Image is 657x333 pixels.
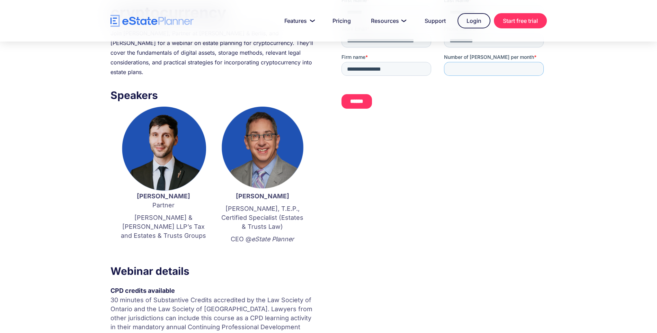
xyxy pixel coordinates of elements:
[110,263,316,279] h3: Webinar details
[416,14,454,28] a: Support
[276,14,321,28] a: Features
[324,14,359,28] a: Pricing
[137,192,190,200] strong: [PERSON_NAME]
[110,87,316,103] h3: Speakers
[220,204,305,231] p: [PERSON_NAME], T.E.P., Certified Specialist (Estates & Trusts Law)
[220,247,305,256] p: ‍
[458,13,490,28] a: Login
[110,15,194,27] a: home
[110,287,175,294] strong: CPD credits available
[110,28,316,77] div: Join [PERSON_NAME], Partner at [PERSON_NAME] & Berlis, and [PERSON_NAME] for a webinar on estate ...
[220,235,305,244] p: CEO @
[121,213,206,240] p: [PERSON_NAME] & [PERSON_NAME] LLP’s Tax and Estates & Trusts Groups
[121,192,206,210] p: Partner
[363,14,413,28] a: Resources
[251,235,294,243] em: eState Planner
[494,13,547,28] a: Start free trial
[236,192,289,200] strong: [PERSON_NAME]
